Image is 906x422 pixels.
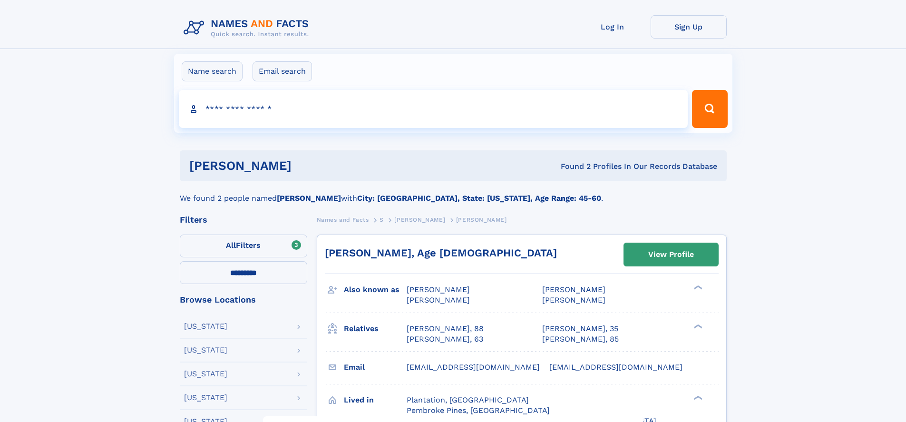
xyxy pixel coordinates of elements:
[357,194,601,203] b: City: [GEOGRAPHIC_DATA], State: [US_STATE], Age Range: 45-60
[344,282,407,298] h3: Also known as
[184,346,227,354] div: [US_STATE]
[253,61,312,81] label: Email search
[325,247,557,259] a: [PERSON_NAME], Age [DEMOGRAPHIC_DATA]
[407,363,540,372] span: [EMAIL_ADDRESS][DOMAIN_NAME]
[226,241,236,250] span: All
[189,160,426,172] h1: [PERSON_NAME]
[317,214,369,226] a: Names and Facts
[277,194,341,203] b: [PERSON_NAME]
[344,321,407,337] h3: Relatives
[180,295,307,304] div: Browse Locations
[180,15,317,41] img: Logo Names and Facts
[380,214,384,226] a: S
[542,295,605,304] span: [PERSON_NAME]
[184,394,227,402] div: [US_STATE]
[542,334,619,344] a: [PERSON_NAME], 85
[184,323,227,330] div: [US_STATE]
[407,295,470,304] span: [PERSON_NAME]
[394,214,445,226] a: [PERSON_NAME]
[426,161,717,172] div: Found 2 Profiles In Our Records Database
[180,235,307,257] label: Filters
[407,395,529,404] span: Plantation, [GEOGRAPHIC_DATA]
[179,90,688,128] input: search input
[624,243,718,266] a: View Profile
[407,285,470,294] span: [PERSON_NAME]
[182,61,243,81] label: Name search
[692,394,703,401] div: ❯
[575,15,651,39] a: Log In
[180,216,307,224] div: Filters
[692,90,727,128] button: Search Button
[407,334,483,344] a: [PERSON_NAME], 63
[549,363,682,372] span: [EMAIL_ADDRESS][DOMAIN_NAME]
[180,181,727,204] div: We found 2 people named with .
[344,359,407,375] h3: Email
[184,370,227,378] div: [US_STATE]
[542,324,618,334] a: [PERSON_NAME], 35
[648,244,694,265] div: View Profile
[407,324,484,334] a: [PERSON_NAME], 88
[651,15,727,39] a: Sign Up
[542,285,605,294] span: [PERSON_NAME]
[692,323,703,329] div: ❯
[344,392,407,408] h3: Lived in
[692,285,703,291] div: ❯
[380,216,384,223] span: S
[407,406,550,415] span: Pembroke Pines, [GEOGRAPHIC_DATA]
[456,216,507,223] span: [PERSON_NAME]
[394,216,445,223] span: [PERSON_NAME]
